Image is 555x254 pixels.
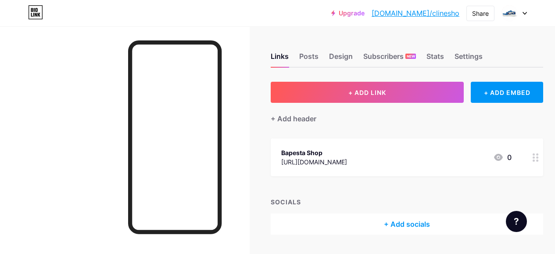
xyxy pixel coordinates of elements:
[493,152,512,163] div: 0
[363,51,416,67] div: Subscribers
[372,8,459,18] a: [DOMAIN_NAME]/clinesho
[281,157,347,167] div: [URL][DOMAIN_NAME]
[331,10,365,17] a: Upgrade
[348,89,386,96] span: + ADD LINK
[271,51,289,67] div: Links
[407,54,415,59] span: NEW
[271,82,464,103] button: + ADD LINK
[299,51,319,67] div: Posts
[455,51,483,67] div: Settings
[426,51,444,67] div: Stats
[271,197,543,207] div: SOCIALS
[271,214,543,235] div: + Add socials
[281,148,347,157] div: Bapesta Shop
[329,51,353,67] div: Design
[271,113,316,124] div: + Add header
[501,5,518,22] img: Cline Shop
[471,82,543,103] div: + ADD EMBED
[472,9,489,18] div: Share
